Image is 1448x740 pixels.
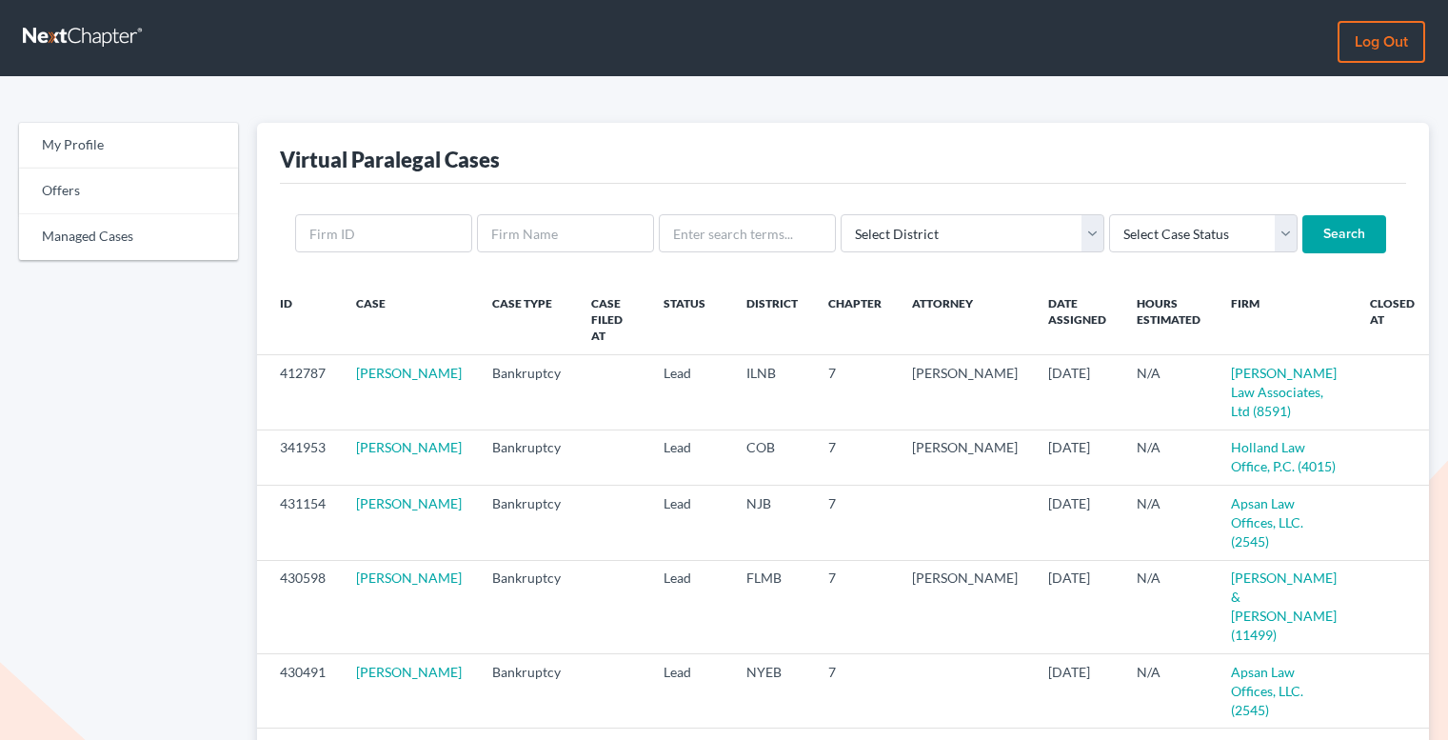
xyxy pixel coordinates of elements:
[1231,439,1336,474] a: Holland Law Office, P.C. (4015)
[813,430,897,485] td: 7
[1216,284,1355,355] th: Firm
[648,355,731,430] td: Lead
[1121,430,1216,485] td: N/A
[477,355,576,430] td: Bankruptcy
[648,654,731,729] td: Lead
[477,284,576,355] th: Case Type
[1121,284,1216,355] th: Hours Estimated
[731,486,813,560] td: NJB
[648,284,731,355] th: Status
[897,430,1033,485] td: [PERSON_NAME]
[731,654,813,729] td: NYEB
[1121,654,1216,729] td: N/A
[1033,284,1121,355] th: Date Assigned
[731,355,813,430] td: ILNB
[1121,486,1216,560] td: N/A
[257,486,341,560] td: 431154
[19,123,238,169] a: My Profile
[648,560,731,653] td: Lead
[813,355,897,430] td: 7
[477,430,576,485] td: Bankruptcy
[1338,21,1425,63] a: Log out
[477,486,576,560] td: Bankruptcy
[1302,215,1386,253] input: Search
[1121,355,1216,430] td: N/A
[659,214,836,252] input: Enter search terms...
[257,654,341,729] td: 430491
[1033,654,1121,729] td: [DATE]
[897,284,1033,355] th: Attorney
[19,214,238,260] a: Managed Cases
[477,654,576,729] td: Bankruptcy
[897,560,1033,653] td: [PERSON_NAME]
[731,430,813,485] td: COB
[1231,664,1303,718] a: Apsan Law Offices, LLC. (2545)
[731,560,813,653] td: FLMB
[295,214,472,252] input: Firm ID
[1033,355,1121,430] td: [DATE]
[1231,365,1337,419] a: [PERSON_NAME] Law Associates, Ltd (8591)
[356,365,462,381] a: [PERSON_NAME]
[477,214,654,252] input: Firm Name
[257,284,341,355] th: ID
[1231,570,1337,643] a: [PERSON_NAME] & [PERSON_NAME] (11499)
[1033,430,1121,485] td: [DATE]
[280,146,500,173] div: Virtual Paralegal Cases
[648,430,731,485] td: Lead
[356,439,462,455] a: [PERSON_NAME]
[19,169,238,214] a: Offers
[813,654,897,729] td: 7
[1033,486,1121,560] td: [DATE]
[813,560,897,653] td: 7
[897,355,1033,430] td: [PERSON_NAME]
[648,486,731,560] td: Lead
[1033,560,1121,653] td: [DATE]
[257,355,341,430] td: 412787
[731,284,813,355] th: District
[1231,495,1303,550] a: Apsan Law Offices, LLC. (2545)
[1355,284,1430,355] th: Closed at
[576,284,648,355] th: Case Filed At
[813,486,897,560] td: 7
[341,284,477,355] th: Case
[257,560,341,653] td: 430598
[356,664,462,680] a: [PERSON_NAME]
[1121,560,1216,653] td: N/A
[813,284,897,355] th: Chapter
[477,560,576,653] td: Bankruptcy
[356,570,462,586] a: [PERSON_NAME]
[356,495,462,511] a: [PERSON_NAME]
[257,430,341,485] td: 341953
